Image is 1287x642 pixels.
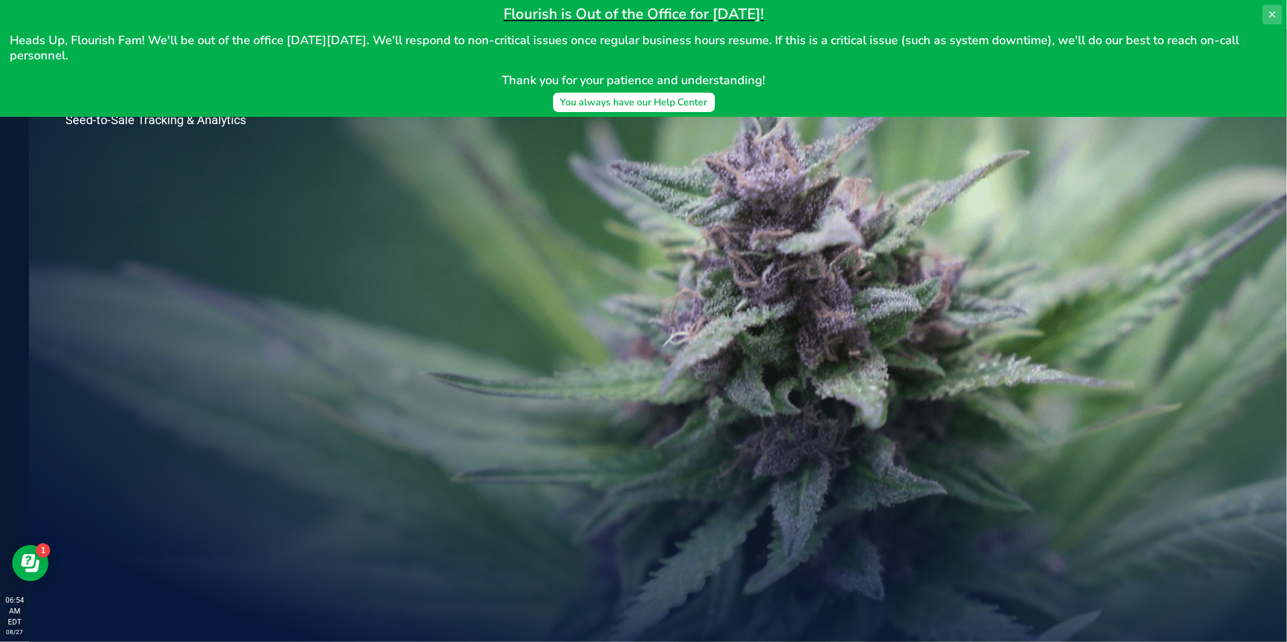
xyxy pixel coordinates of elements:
span: Thank you for your patience and understanding! [502,72,766,88]
iframe: Resource center [12,545,48,581]
p: Seed-to-Sale Tracking & Analytics [65,114,296,126]
p: 08/27 [5,627,24,637]
span: Heads Up, Flourish Fam! We'll be out of the office [DATE][DATE]. We'll respond to non-critical is... [10,32,1242,64]
span: Flourish is Out of the Office for [DATE]! [504,4,764,24]
p: 06:54 AM EDT [5,595,24,627]
div: You always have our Help Center [560,95,708,110]
iframe: Resource center unread badge [36,543,50,558]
